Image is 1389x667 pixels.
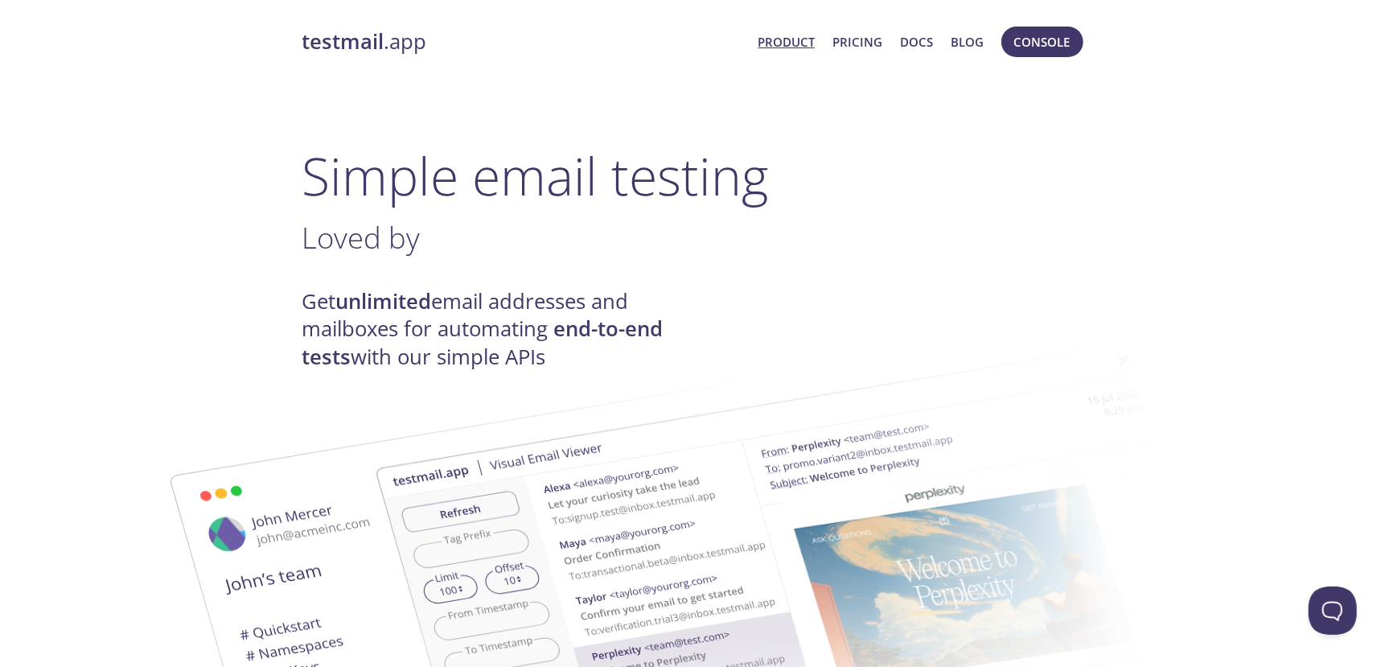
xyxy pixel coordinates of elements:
[1014,31,1071,52] span: Console
[1001,27,1083,57] button: Console
[302,145,1087,207] h1: Simple email testing
[302,315,664,370] strong: end-to-end tests
[302,288,695,371] h4: Get email addresses and mailboxes for automating with our simple APIs
[302,28,746,56] a: testmail.app
[951,31,984,52] a: Blog
[1309,587,1357,635] iframe: Help Scout Beacon - Open
[302,217,421,257] span: Loved by
[832,31,882,52] a: Pricing
[302,27,384,56] strong: testmail
[758,31,815,52] a: Product
[336,287,432,315] strong: unlimited
[901,31,934,52] a: Docs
